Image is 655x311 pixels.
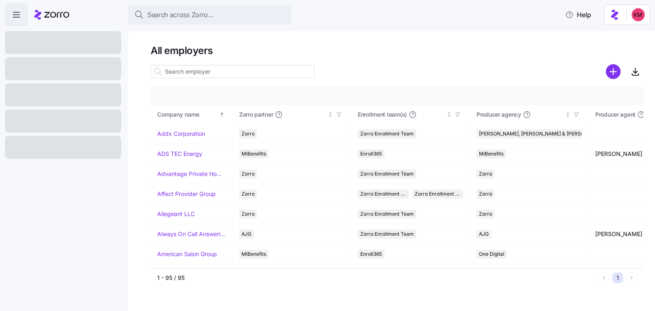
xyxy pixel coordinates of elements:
span: MiBenefits [242,149,266,158]
span: Zorro Enrollment Team [360,210,414,219]
span: Producer agency [477,110,521,119]
span: Enroll365 [360,250,382,259]
div: 1 - 95 / 95 [157,274,595,282]
span: Zorro [242,210,255,219]
span: Zorro Enrollment Team [360,169,414,178]
th: Zorro partnerNot sorted [233,105,351,124]
span: Enrollment team(s) [358,110,407,119]
th: Enrollment team(s)Not sorted [351,105,470,124]
span: Zorro [242,189,255,198]
span: Zorro [479,210,492,219]
a: Allegeant LLC [157,210,195,218]
input: Search employer [151,65,314,78]
span: Producer agent [595,110,635,119]
div: Not sorted [565,112,571,117]
span: Zorro partner [239,110,273,119]
span: Zorro [479,189,492,198]
span: [PERSON_NAME], [PERSON_NAME] & [PERSON_NAME] [479,129,606,138]
a: Always On Call Answering Service [157,230,226,238]
span: MiBenefits [242,250,266,259]
button: Previous page [599,273,609,283]
button: Search across Zorro... [128,5,291,25]
th: Company nameSorted ascending [151,105,233,124]
img: 8fbd33f679504da1795a6676107ffb9e [632,8,645,21]
div: Sorted ascending [219,112,225,117]
span: MiBenefits [479,149,504,158]
h1: All employers [151,44,644,57]
span: Zorro Enrollment Team [360,189,407,198]
a: Advantage Private Home Care [157,170,226,178]
a: Addx Corporation [157,130,205,138]
div: Not sorted [446,112,452,117]
span: Help [565,10,591,20]
a: American Salon Group [157,250,217,258]
span: Zorro Enrollment Team [360,129,414,138]
span: Zorro [479,169,492,178]
span: Zorro [242,129,255,138]
span: AJG [242,230,251,239]
th: Producer agencyNot sorted [470,105,589,124]
button: Help [559,7,598,23]
span: Zorro Enrollment Team [360,230,414,239]
span: Enroll365 [360,149,382,158]
a: ADS TEC Energy [157,150,202,158]
span: Zorro Enrollment Experts [415,189,461,198]
button: Next page [626,273,637,283]
span: AJG [479,230,489,239]
a: Affect Provider Group [157,190,216,198]
div: Company name [157,110,218,119]
span: One Digital [479,250,504,259]
div: Not sorted [327,112,333,117]
span: Search across Zorro... [147,10,214,20]
span: Zorro [242,169,255,178]
button: 1 [612,273,623,283]
svg: add icon [606,64,621,79]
